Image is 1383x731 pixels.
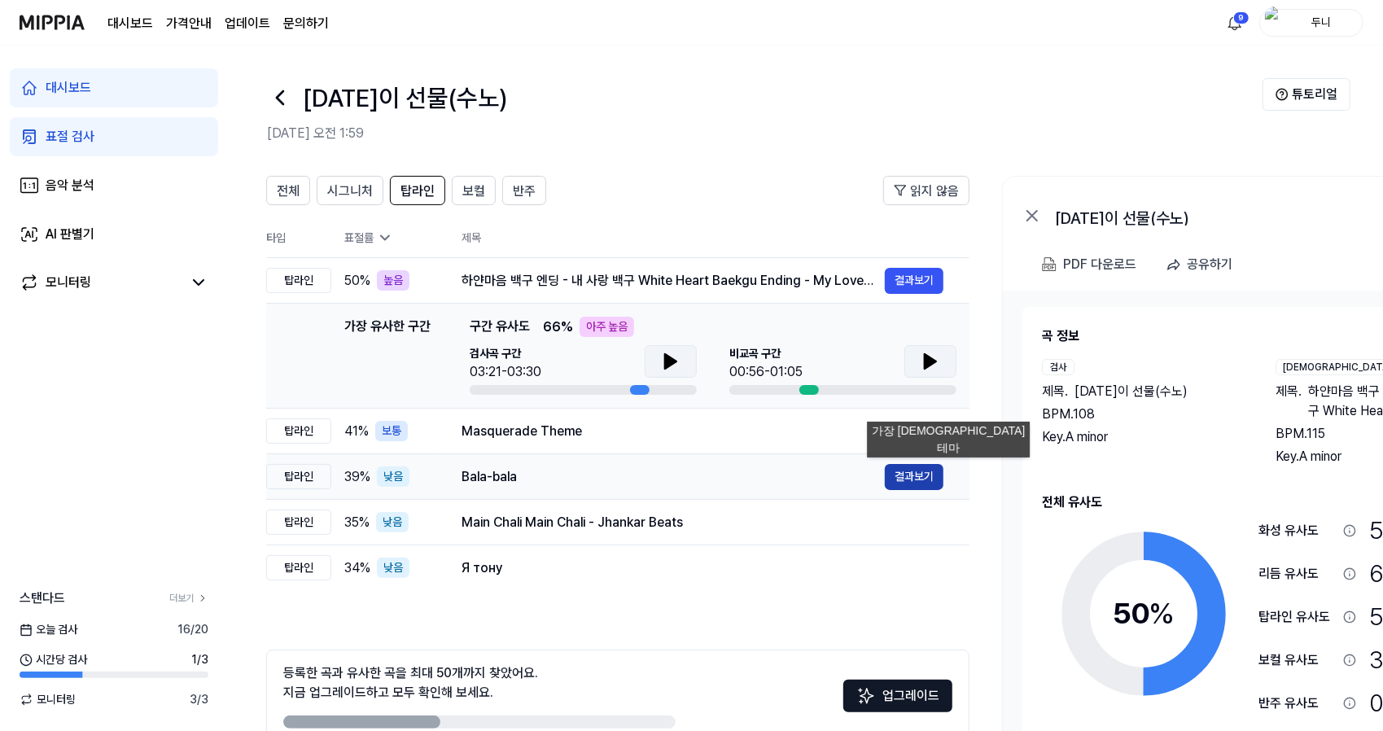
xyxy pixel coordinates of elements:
div: 보통 [375,421,408,441]
div: 보컬 유사도 [1258,650,1337,670]
span: 전체 [277,182,300,201]
span: 구간 유사도 [470,317,530,337]
div: 낮음 [377,558,409,578]
div: 탑라인 [266,268,331,293]
span: 시간당 검사 [20,651,87,668]
div: PDF 다운로드 [1063,254,1136,275]
div: Я тону [462,558,943,578]
span: 16 / 20 [177,621,208,638]
h1: 오늘이 선물(수노) [303,80,507,116]
div: 검사 [1042,359,1074,375]
button: 가격안내 [166,14,212,33]
span: 제목 . [1042,382,1068,401]
a: 문의하기 [283,14,329,33]
div: 탑라인 유사도 [1258,607,1337,627]
span: 모니터링 [20,691,76,708]
span: 반주 [513,182,536,201]
div: AI 판별기 [46,225,94,244]
div: 탑라인 [266,464,331,489]
div: 화성 유사도 [1258,521,1337,541]
div: 가장 유사한 구간 [344,317,431,395]
div: 모니터링 [46,273,91,292]
div: 아주 높음 [580,317,634,337]
img: Sparkles [856,686,876,706]
div: 탑라인 [266,418,331,444]
button: 결과보기 [885,464,943,490]
span: 읽지 않음 [910,182,959,201]
span: 50 % [344,271,370,291]
div: 00:56-01:05 [729,362,803,382]
span: 탑라인 [400,182,435,201]
div: 등록한 곡과 유사한 곡을 최대 50개까지 찾았어요. 지금 업그레이드하고 모두 확인해 보세요. [283,663,538,703]
span: 제목 . [1276,382,1302,421]
a: 대시보드 [10,68,218,107]
div: 대시보드 [46,78,91,98]
div: 표절 검사 [46,127,94,147]
div: 표절률 [344,230,435,247]
span: 비교곡 구간 [729,345,803,362]
img: Help [1276,88,1289,101]
div: 9 [1233,11,1250,24]
span: 3 / 3 [190,691,208,708]
span: 35 % [344,513,370,532]
div: 두니 [1289,13,1353,31]
button: 전체 [266,176,310,205]
a: 대시보드 [107,14,153,33]
div: 03:21-03:30 [470,362,541,382]
div: 낮음 [376,512,409,532]
button: 보컬 [452,176,496,205]
div: Masquerade Theme [462,422,943,441]
div: 50 [1113,592,1175,636]
div: 높음 [377,270,409,291]
button: 업그레이드 [843,680,952,712]
button: profile두니 [1259,9,1363,37]
button: 알림9 [1222,10,1248,36]
span: 1 / 3 [191,651,208,668]
div: Bala-bala [462,467,885,487]
div: Main Chali Main Chali - Jhankar Beats [462,513,943,532]
div: 탑라인 [266,510,331,535]
button: 반주 [502,176,546,205]
div: 반주 유사도 [1258,694,1337,713]
div: 탑라인 [266,555,331,580]
span: [DATE]이 선물(수노) [1074,382,1188,401]
div: [DATE]이 선물(수노) [1055,206,1381,225]
img: profile [1265,7,1285,39]
span: 34 % [344,558,370,578]
div: 음악 분석 [46,176,94,195]
span: 39 % [344,467,370,487]
span: % [1149,596,1175,631]
div: BPM. 108 [1042,405,1243,424]
img: 알림 [1225,13,1245,33]
div: Key. A minor [1042,427,1243,447]
span: 시그니처 [327,182,373,201]
img: PDF Download [1042,257,1057,272]
div: 낮음 [377,466,409,487]
h2: [DATE] 오전 1:59 [267,124,1263,143]
button: 탑라인 [390,176,445,205]
span: 스탠다드 [20,589,65,608]
th: 타입 [266,218,331,258]
a: 음악 분석 [10,166,218,205]
button: PDF 다운로드 [1039,248,1140,281]
span: 41 % [344,422,369,441]
a: Sparkles업그레이드 [843,694,952,709]
button: 결과보기 [885,268,943,294]
button: 공유하기 [1159,248,1245,281]
button: 시그니처 [317,176,383,205]
div: 리듬 유사도 [1258,564,1337,584]
a: 더보기 [169,591,208,606]
span: 검사곡 구간 [470,345,541,362]
a: 모니터링 [20,273,182,292]
span: 오늘 검사 [20,621,77,638]
a: AI 판별기 [10,215,218,254]
div: 공유하기 [1187,254,1232,275]
th: 제목 [462,218,969,257]
span: 66 % [543,317,573,337]
button: 읽지 않음 [883,176,969,205]
a: 표절 검사 [10,117,218,156]
div: 하얀마음 백구 엔딩 - 내 사랑 백구 White Heart Baekgu Ending - My Love Baekgu [462,271,885,291]
a: 업데이트 [225,14,270,33]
